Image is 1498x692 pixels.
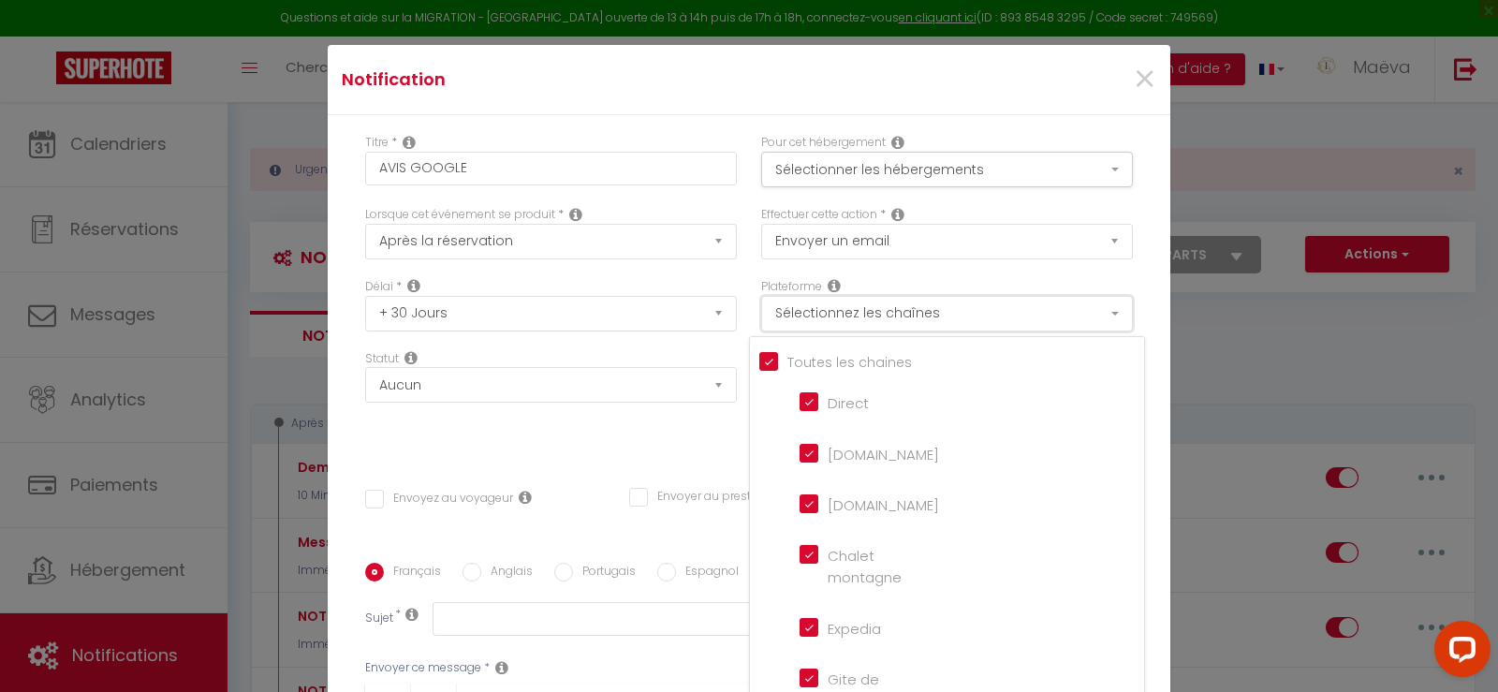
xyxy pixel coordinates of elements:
span: × [1133,52,1156,108]
label: Plateforme [761,278,822,296]
i: This Rental [891,135,904,150]
button: Close [1133,60,1156,100]
label: Envoyer ce message [365,659,481,677]
label: Effectuer cette action [761,206,877,224]
i: Booking status [404,350,418,365]
label: Délai [365,278,393,296]
label: Espagnol [676,563,739,583]
label: Pour cet hébergement [761,134,886,152]
label: Sujet [365,610,393,629]
i: Envoyer au voyageur [519,490,532,505]
label: Chalet montagne [818,545,902,589]
i: Title [403,135,416,150]
i: Message [495,660,508,675]
label: Portugais [573,563,636,583]
h4: Notification [342,66,876,93]
iframe: LiveChat chat widget [1419,613,1498,692]
i: Action Channel [828,278,841,293]
button: Sélectionnez les chaînes [761,296,1133,331]
label: Anglais [481,563,533,583]
button: Sélectionner les hébergements [761,152,1133,187]
i: Action Type [891,207,904,222]
i: Action Time [407,278,420,293]
label: Lorsque cet événement se produit [365,206,555,224]
i: Subject [405,607,419,622]
label: Français [384,563,441,583]
i: Event Occur [569,207,582,222]
label: Statut [365,350,399,368]
label: Titre [365,134,389,152]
